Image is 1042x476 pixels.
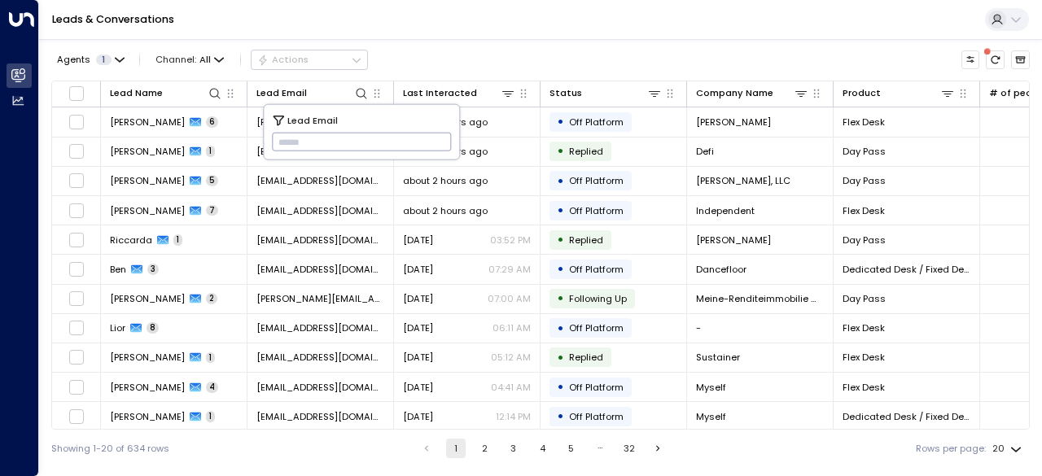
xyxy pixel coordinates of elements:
span: Flex Desk [843,351,885,364]
span: Siobhan Vassallo [110,116,185,129]
span: riccarda_riki@hotmail.com [256,234,384,247]
span: Flex Desk [843,321,885,334]
button: Actions [251,50,368,69]
span: 6 [206,116,218,128]
div: • [557,376,564,398]
div: • [557,199,564,221]
span: There are new threads available. Refresh the grid to view the latest updates. [986,50,1005,69]
span: Toggle select row [68,349,85,365]
p: 12:14 PM [496,410,531,423]
a: Leads & Conversations [52,12,174,26]
button: Go to page 3 [504,439,523,458]
span: Off Platform [569,204,624,217]
span: Flex Desk [843,381,885,394]
span: siobhan.vassallo@gmail.com [256,116,384,129]
span: 1 [206,146,215,157]
span: Off Platform [569,321,624,334]
div: Product [843,85,955,101]
span: Yesterday [403,321,433,334]
span: Off Platform [569,410,624,423]
span: 1 [173,234,182,246]
span: Mariane Pearl [110,410,185,423]
span: Santiago [110,145,185,158]
span: 1 [96,55,112,65]
div: • [557,317,564,339]
div: Last Interacted [403,85,477,101]
div: Status [549,85,582,101]
div: Status [549,85,662,101]
span: Toggle select row [68,320,85,336]
div: Company Name [696,85,808,101]
span: Dancefloor [696,263,746,276]
div: 20 [992,439,1025,459]
span: Yesterday [403,234,433,247]
span: marianepearl@yahoo.com [256,410,384,423]
span: 1 [206,352,215,364]
span: Vicente Blanes [110,351,185,364]
div: Product [843,85,881,101]
span: Off Platform [569,263,624,276]
button: Channel:All [151,50,230,68]
button: page 1 [446,439,466,458]
span: Lead Email [287,112,338,127]
div: • [557,170,564,192]
span: Replied [569,234,603,247]
span: Toggle select row [68,408,85,425]
span: about 2 hours ago [403,204,488,217]
div: Lead Name [110,85,222,101]
span: ben@dancefloor.fm [256,263,384,276]
button: Agents1 [51,50,129,68]
span: Toggle select row [68,203,85,219]
span: Defi [696,145,714,158]
span: Meine-Renditeimmobilie GmbH [696,292,824,305]
span: Mariane Pearl [110,381,185,394]
span: 8 [147,322,159,334]
span: Luke Dutton [110,204,185,217]
span: Following Up [569,292,627,305]
span: Justus [110,292,185,305]
span: Yesterday [403,292,433,305]
div: Lead Email [256,85,307,101]
div: Company Name [696,85,773,101]
span: All [199,55,211,65]
button: Customize [961,50,980,69]
p: 03:52 PM [490,234,531,247]
span: lior.meital15@gmail.com [256,321,384,334]
span: Off Platform [569,174,624,187]
span: Day Pass [843,174,886,187]
span: Dedicated Desk / Fixed Desk [843,263,970,276]
span: lukedutton200@hotmail.com [256,204,384,217]
span: Myself [696,410,726,423]
nav: pagination navigation [416,439,669,458]
span: Replied [569,145,603,158]
span: Channel: [151,50,230,68]
span: Sustainer [696,351,740,364]
span: Flex Desk [843,116,885,129]
span: 2 [206,293,217,304]
button: Go to page 32 [620,439,639,458]
span: Agents [57,55,90,64]
span: Toggle select row [68,172,85,189]
div: • [557,111,564,133]
span: santiagosienra@gmail.com [256,145,384,158]
span: Off Platform [569,116,624,129]
span: vblanes9310@hotmail.com [256,351,384,364]
span: 1 [206,411,215,422]
span: 4 [206,382,218,393]
span: marianepearl@yahoo.com [256,381,384,394]
div: … [590,439,610,458]
span: 5 [206,175,218,186]
span: Riccarda [110,234,152,247]
span: Day Pass [843,292,886,305]
p: 05:12 AM [491,351,531,364]
span: Toggle select row [68,290,85,307]
button: Go to page 5 [562,439,581,458]
td: - [687,314,834,343]
span: Day Pass [843,234,886,247]
span: Day Pass [843,145,886,158]
span: 3 [147,264,159,275]
div: Lead Email [256,85,369,101]
p: 06:11 AM [493,321,531,334]
span: justus.schade@gmail.com [256,292,384,305]
span: Lior [110,321,125,334]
